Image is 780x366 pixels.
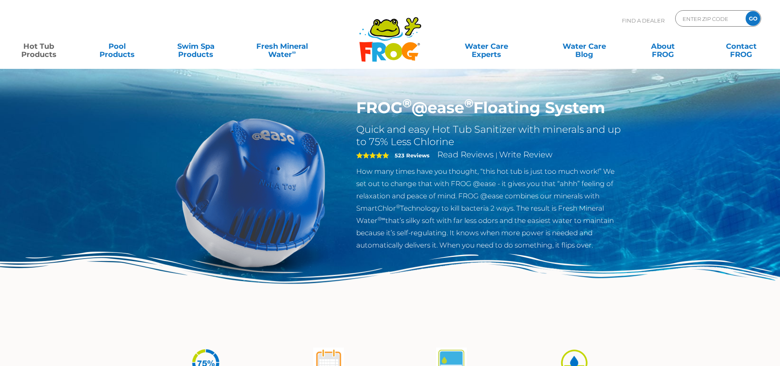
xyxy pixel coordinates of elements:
a: AboutFROG [632,38,693,55]
sup: ® [402,96,411,110]
span: 5 [356,152,389,159]
a: Water CareBlog [554,38,615,55]
a: Hot TubProducts [8,38,69,55]
a: ContactFROG [711,38,772,55]
a: Read Reviews [437,150,494,159]
h1: FROG @ease Floating System [356,98,624,117]
sup: ® [396,203,400,209]
sup: ∞ [292,49,296,55]
sup: ® [464,96,473,110]
a: Fresh MineralWater∞ [244,38,320,55]
img: hot-tub-product-atease-system.png [157,98,344,286]
input: GO [746,11,760,26]
a: Swim SpaProducts [165,38,226,55]
p: How many times have you thought, “this hot tub is just too much work!” We set out to change that ... [356,165,624,251]
strong: 523 Reviews [395,152,430,159]
h2: Quick and easy Hot Tub Sanitizer with minerals and up to 75% Less Chlorine [356,123,624,148]
span: | [495,151,497,159]
input: Zip Code Form [682,13,737,25]
sup: ®∞ [378,216,385,222]
a: Water CareExperts [437,38,536,55]
a: Write Review [499,150,552,159]
a: PoolProducts [87,38,148,55]
p: Find A Dealer [622,10,665,31]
